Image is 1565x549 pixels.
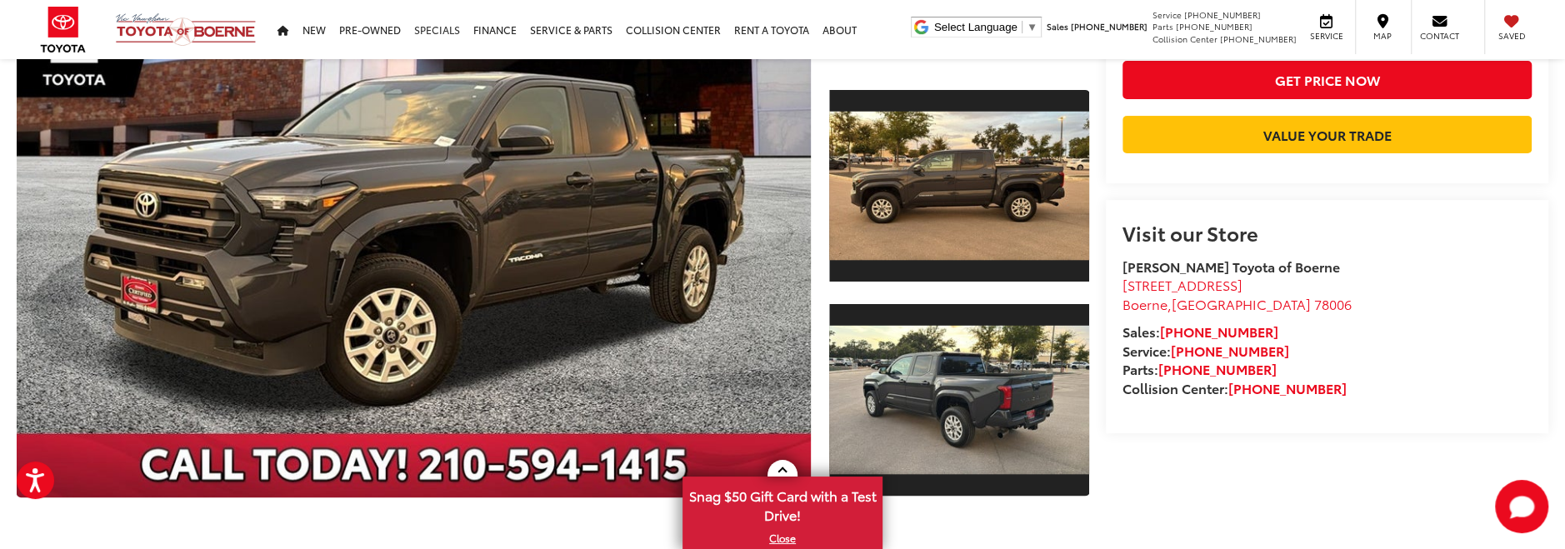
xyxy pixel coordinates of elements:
a: [PHONE_NUMBER] [1171,341,1289,360]
span: [PHONE_NUMBER] [1220,32,1297,45]
span: [STREET_ADDRESS] [1122,275,1242,294]
span: ▼ [1027,21,1037,33]
button: Toggle Chat Window [1495,480,1548,533]
strong: [PERSON_NAME] Toyota of Boerne [1122,257,1340,276]
h2: Visit our Store [1122,222,1532,243]
a: Select Language​ [934,21,1037,33]
span: Collision Center [1152,32,1217,45]
span: Service [1152,8,1182,21]
strong: Parts: [1122,359,1277,378]
strong: Service: [1122,341,1289,360]
strong: Sales: [1122,322,1278,341]
span: Parts [1152,20,1173,32]
span: Contact [1420,30,1459,42]
span: Map [1364,30,1401,42]
img: 2024 Toyota Tacoma SR5 [827,112,1091,261]
a: [PHONE_NUMBER] [1228,378,1347,397]
span: 78006 [1314,294,1352,313]
a: [STREET_ADDRESS] Boerne,[GEOGRAPHIC_DATA] 78006 [1122,275,1352,313]
a: Value Your Trade [1122,116,1532,153]
span: [GEOGRAPHIC_DATA] [1172,294,1311,313]
svg: Start Chat [1495,480,1548,533]
span: ​ [1022,21,1022,33]
button: Get Price Now [1122,61,1532,98]
a: [PHONE_NUMBER] [1158,359,1277,378]
span: Boerne [1122,294,1167,313]
img: Vic Vaughan Toyota of Boerne [115,12,257,47]
a: [PHONE_NUMBER] [1160,322,1278,341]
span: [PHONE_NUMBER] [1184,8,1261,21]
img: 2024 Toyota Tacoma SR5 [827,326,1091,475]
span: Service [1307,30,1345,42]
a: Expand Photo 2 [829,302,1088,497]
span: Snag $50 Gift Card with a Test Drive! [684,478,881,529]
span: , [1122,294,1352,313]
span: [PHONE_NUMBER] [1176,20,1252,32]
a: Expand Photo 1 [829,88,1088,282]
strong: Collision Center: [1122,378,1347,397]
span: [PHONE_NUMBER] [1071,20,1147,32]
span: Sales [1047,20,1068,32]
span: Saved [1493,30,1530,42]
span: Select Language [934,21,1017,33]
